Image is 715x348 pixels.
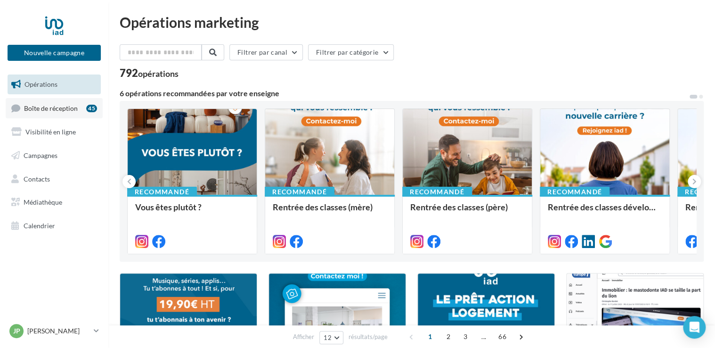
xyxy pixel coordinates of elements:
div: 45 [86,105,97,112]
a: Calendrier [6,216,103,236]
a: Opérations [6,75,103,94]
span: 66 [495,329,510,344]
span: 12 [324,334,332,341]
div: opérations [138,69,179,78]
div: Vous êtes plutôt ? [135,202,249,221]
span: Visibilité en ligne [25,128,76,136]
button: 12 [319,331,343,344]
button: Filtrer par catégorie [308,44,394,60]
span: ... [476,329,491,344]
a: Visibilité en ligne [6,122,103,142]
span: 3 [458,329,473,344]
div: Rentrée des classes (père) [410,202,524,221]
span: résultats/page [349,332,388,341]
div: Rentrée des classes développement (conseillère) [548,202,662,221]
span: Calendrier [24,222,55,230]
a: JP [PERSON_NAME] [8,322,101,340]
button: Nouvelle campagne [8,45,101,61]
span: Boîte de réception [24,104,78,112]
div: Recommandé [402,187,472,197]
div: Recommandé [540,187,609,197]
div: 6 opérations recommandées par votre enseigne [120,90,689,97]
span: 1 [422,329,438,344]
span: Afficher [293,332,314,341]
div: Open Intercom Messenger [683,316,706,339]
span: Opérations [24,80,57,88]
a: Boîte de réception45 [6,98,103,118]
p: [PERSON_NAME] [27,326,90,336]
a: Contacts [6,169,103,189]
button: Filtrer par canal [229,44,303,60]
span: Contacts [24,174,50,182]
div: Opérations marketing [120,15,704,29]
a: Campagnes [6,146,103,166]
span: JP [13,326,20,336]
div: 792 [120,68,179,78]
a: Médiathèque [6,192,103,212]
div: Recommandé [265,187,334,197]
span: 2 [441,329,456,344]
span: Campagnes [24,151,57,159]
div: Rentrée des classes (mère) [273,202,387,221]
span: Médiathèque [24,198,62,206]
div: Recommandé [127,187,197,197]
